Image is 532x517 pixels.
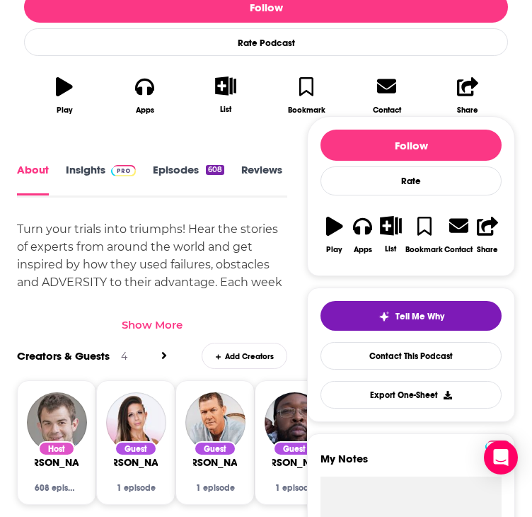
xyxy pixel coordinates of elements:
[24,67,105,123] button: Play
[175,456,255,469] a: Matt Mauser
[121,350,127,363] div: 4
[185,67,266,123] button: List
[266,67,347,123] button: Bookmark
[320,381,502,409] button: Export One-Sheet
[473,207,502,263] button: Share
[385,244,396,254] div: List
[255,456,335,469] a: Martinus Evans
[24,28,508,56] div: Rate Podcast
[35,483,79,493] div: 608 episodes
[377,207,405,262] button: List
[320,130,502,161] button: Follow
[457,106,478,115] div: Share
[17,164,49,195] a: About
[347,67,427,123] a: Contact
[220,105,231,114] div: List
[326,245,342,254] div: Play
[193,483,237,493] div: 1 episode
[17,456,97,469] a: Doug Bopst
[114,483,158,493] div: 1 episode
[66,164,136,195] a: InsightsPodchaser Pro
[320,301,502,331] button: tell me why sparkleTell Me Why
[96,456,176,469] a: Lisa Bilyeu
[111,165,136,176] img: Podchaser Pro
[255,456,335,469] span: [PERSON_NAME]
[38,441,75,456] div: Host
[115,441,157,456] div: Guest
[444,244,473,254] div: Contact
[194,441,236,456] div: Guest
[106,392,166,453] img: Lisa Bilyeu
[241,164,282,195] a: Reviews
[161,349,167,363] a: View All
[395,311,444,322] span: Tell Me Why
[57,106,73,115] div: Play
[136,106,154,115] div: Apps
[265,392,325,453] img: Martinus Evans
[27,392,87,453] img: Doug Bopst
[320,207,349,263] button: Play
[405,207,444,263] button: Bookmark
[320,166,502,195] div: Rate
[405,245,443,254] div: Bookmark
[96,456,176,469] span: [PERSON_NAME]
[288,106,325,115] div: Bookmark
[354,245,372,254] div: Apps
[444,207,473,263] a: Contact
[272,483,316,493] div: 1 episode
[17,456,97,469] span: [PERSON_NAME]
[185,392,245,453] img: Matt Mauser
[485,438,510,452] a: Pro website
[17,349,110,363] a: Creators & Guests
[273,441,316,456] div: Guest
[175,456,255,469] span: [PERSON_NAME]
[153,164,224,195] a: Episodes608
[484,441,518,475] div: Open Intercom Messenger
[427,67,508,123] button: Share
[373,105,401,115] div: Contact
[206,165,224,175] div: 608
[320,452,502,477] label: My Notes
[17,220,287,504] div: Turn your trials into triumphs! Hear the stories of experts from around the world and get inspire...
[349,207,377,263] button: Apps
[378,311,390,322] img: tell me why sparkle
[320,342,502,370] a: Contact This Podcast
[105,67,185,123] button: Apps
[202,343,287,369] div: Add Creators
[477,245,498,254] div: Share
